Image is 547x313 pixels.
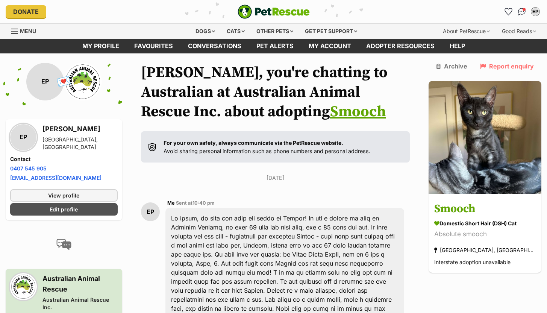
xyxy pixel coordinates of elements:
img: chat-41dd97257d64d25036548639549fe6c8038ab92f7586957e7f3b1b290dea8141.svg [518,8,526,15]
a: Adopter resources [359,39,442,53]
div: EP [141,202,160,221]
div: EP [10,124,36,150]
a: [EMAIL_ADDRESS][DOMAIN_NAME] [10,175,102,181]
span: 10:40 pm [192,200,215,206]
a: PetRescue [238,5,310,19]
div: EP [26,63,64,100]
h3: Australian Animal Rescue [42,273,118,295]
img: logo-e224e6f780fb5917bec1dbf3a21bbac754714ae5b6737aabdf751b685950b380.svg [238,5,310,19]
a: Favourites [502,6,514,18]
span: Menu [20,28,36,34]
div: Absolute smooch [434,229,536,239]
a: Donate [6,5,46,18]
div: EP [532,8,539,15]
div: About PetRescue [438,24,495,39]
div: [GEOGRAPHIC_DATA], [GEOGRAPHIC_DATA] [42,136,118,151]
a: Smooch [330,102,386,121]
div: Australian Animal Rescue Inc. [42,296,118,311]
a: Favourites [127,39,180,53]
img: Australian Animal Rescue Inc. profile pic [10,273,36,300]
span: Sent at [176,200,215,206]
strong: For your own safety, always communicate via the PetRescue website. [164,140,343,146]
div: Other pets [251,24,299,39]
a: Edit profile [10,203,118,216]
img: Smooch [429,81,541,194]
p: Avoid sharing personal information such as phone numbers and personal address. [164,139,370,155]
h1: [PERSON_NAME], you're chatting to Australian at Australian Animal Rescue Inc. about adopting [141,63,410,122]
a: Archive [436,63,467,70]
a: My account [301,39,359,53]
a: Help [442,39,473,53]
a: View profile [10,189,118,202]
div: [GEOGRAPHIC_DATA], [GEOGRAPHIC_DATA] [434,245,536,255]
span: Me [167,200,175,206]
span: Interstate adoption unavailable [434,259,511,265]
button: My account [529,6,541,18]
a: Menu [11,24,41,37]
p: [DATE] [141,174,410,182]
div: Get pet support [300,24,362,39]
a: conversations [180,39,249,53]
div: Good Reads [497,24,541,39]
div: Domestic Short Hair (DSH) Cat [434,219,536,227]
span: View profile [48,191,79,199]
div: Cats [221,24,250,39]
img: conversation-icon-4a6f8262b818ee0b60e3300018af0b2d0b884aa5de6e9bcb8d3d4eeb1a70a7c4.svg [56,239,71,250]
span: 💌 [56,73,73,90]
a: Report enquiry [480,63,534,70]
a: Smooch Domestic Short Hair (DSH) Cat Absolute smooch [GEOGRAPHIC_DATA], [GEOGRAPHIC_DATA] Interst... [429,195,541,273]
img: Australian Animal Rescue Inc. profile pic [64,63,102,100]
h4: Contact [10,155,118,163]
a: Pet alerts [249,39,301,53]
div: Dogs [190,24,220,39]
a: My profile [75,39,127,53]
a: Conversations [516,6,528,18]
ul: Account quick links [502,6,541,18]
h3: [PERSON_NAME] [42,124,118,134]
h3: Smooch [434,201,536,217]
a: 0407 545 905 [10,165,47,172]
span: Edit profile [50,205,78,213]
